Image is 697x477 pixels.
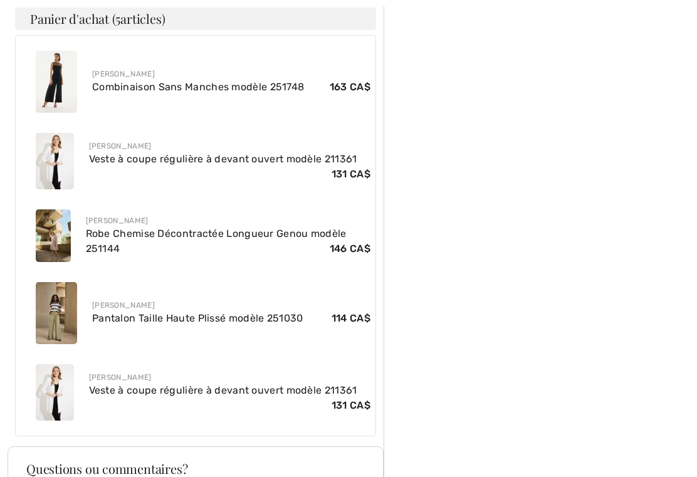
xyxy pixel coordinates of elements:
[92,312,303,324] a: Pantalon Taille Haute Plissé modèle 251030
[330,241,370,256] span: 146 CA$
[89,372,370,383] div: [PERSON_NAME]
[26,463,365,475] h3: Questions ou commentaires?
[36,209,71,261] img: Robe Chemise Décontractée Longueur Genou modèle 251144
[36,364,74,421] img: Veste à coupe régulière à devant ouvert modèle 211361
[332,167,370,182] span: 131 CA$
[36,282,77,344] img: Pantalon Taille Haute Plissé modèle 251030
[92,81,304,93] a: Combinaison Sans Manches modèle 251748
[89,153,357,165] a: Veste à coupe régulière à devant ouvert modèle 211361
[86,228,347,254] a: Robe Chemise Décontractée Longueur Genou modèle 251144
[332,311,370,326] span: 114 CA$
[89,140,370,152] div: [PERSON_NAME]
[15,8,376,30] h4: Panier d'achat ( articles)
[36,133,74,190] img: Veste à coupe régulière à devant ouvert modèle 211361
[86,215,370,226] div: [PERSON_NAME]
[115,10,120,27] span: 5
[36,51,77,113] img: Combinaison Sans Manches modèle 251748
[332,398,370,413] span: 131 CA$
[92,68,370,80] div: [PERSON_NAME]
[92,300,370,311] div: [PERSON_NAME]
[330,80,370,95] span: 163 CA$
[89,384,357,396] a: Veste à coupe régulière à devant ouvert modèle 211361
